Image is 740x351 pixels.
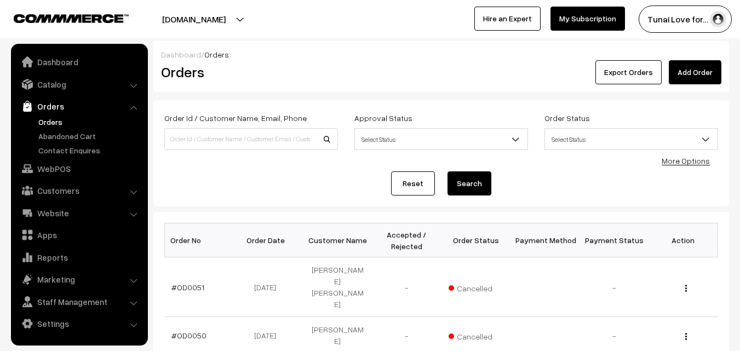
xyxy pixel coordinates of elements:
label: Approval Status [354,112,412,124]
a: Orders [14,96,144,116]
a: Hire an Expert [474,7,541,31]
th: Action [649,223,718,257]
button: Search [448,171,491,195]
span: Cancelled [449,280,503,294]
a: Dashboard [14,52,144,72]
input: Order Id / Customer Name / Customer Email / Customer Phone [164,128,338,150]
a: Contact Enquires [36,145,144,156]
th: Order No [165,223,234,257]
a: Customers [14,181,144,200]
th: Customer Name [303,223,372,257]
a: Apps [14,225,144,245]
a: My Subscription [550,7,625,31]
span: Select Status [544,128,718,150]
label: Order Status [544,112,590,124]
img: COMMMERCE [14,14,129,22]
a: Settings [14,314,144,333]
th: Payment Status [580,223,649,257]
a: Reset [391,171,435,195]
span: Select Status [354,128,528,150]
a: Staff Management [14,292,144,312]
img: Menu [685,285,687,292]
a: Catalog [14,74,144,94]
button: Export Orders [595,60,662,84]
button: Tunai Love for… [639,5,732,33]
a: Add Order [669,60,721,84]
td: - [372,257,441,317]
a: #OD0051 [171,283,204,292]
th: Payment Method [510,223,580,257]
a: Dashboard [161,50,201,59]
a: More Options [662,156,710,165]
a: Orders [36,116,144,128]
img: Menu [685,333,687,340]
span: Orders [204,50,229,59]
a: Marketing [14,269,144,289]
span: Select Status [355,130,527,149]
a: Abandoned Cart [36,130,144,142]
a: Reports [14,248,144,267]
span: Cancelled [449,328,503,342]
td: [PERSON_NAME] [PERSON_NAME] [303,257,372,317]
img: user [710,11,726,27]
a: COMMMERCE [14,11,110,24]
span: Select Status [545,130,718,149]
h2: Orders [161,64,337,80]
th: Accepted / Rejected [372,223,441,257]
a: Website [14,203,144,223]
a: WebPOS [14,159,144,179]
label: Order Id / Customer Name, Email, Phone [164,112,307,124]
div: / [161,49,721,60]
td: - [580,257,649,317]
td: [DATE] [234,257,303,317]
button: [DOMAIN_NAME] [124,5,264,33]
th: Order Status [441,223,510,257]
th: Order Date [234,223,303,257]
a: #OD0050 [171,331,206,340]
